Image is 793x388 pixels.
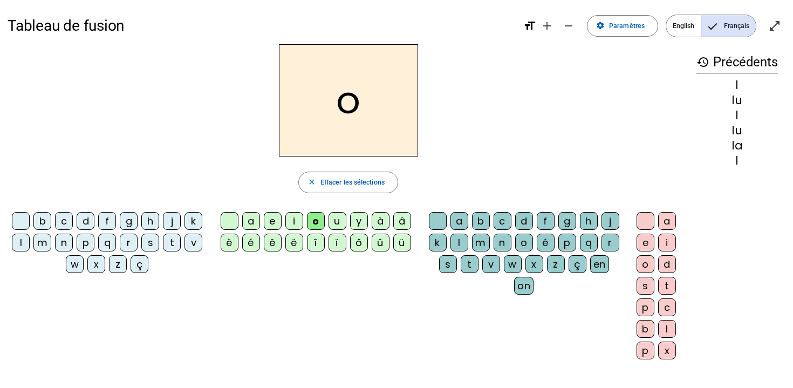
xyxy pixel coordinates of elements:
[141,212,159,230] div: h
[569,255,586,273] div: ç
[658,342,676,359] div: x
[55,212,73,230] div: c
[33,234,51,251] div: m
[696,56,709,69] mat-icon: history
[515,234,533,251] div: o
[264,234,282,251] div: ê
[696,125,778,136] div: lu
[472,234,490,251] div: m
[393,212,411,230] div: â
[163,234,181,251] div: t
[393,234,411,251] div: ü
[320,177,385,188] span: Effacer les sélections
[764,15,785,37] button: Entrer en plein écran
[525,255,543,273] div: x
[242,234,260,251] div: é
[77,212,94,230] div: d
[33,212,51,230] div: b
[658,277,676,295] div: t
[482,255,500,273] div: v
[279,44,418,156] h2: o
[12,234,30,251] div: l
[523,19,536,32] mat-icon: format_size
[494,234,511,251] div: n
[184,212,202,230] div: k
[768,19,781,32] mat-icon: open_in_full
[696,110,778,121] div: l
[439,255,457,273] div: s
[547,255,565,273] div: z
[242,212,260,230] div: a
[55,234,73,251] div: n
[596,22,605,30] mat-icon: settings
[590,255,609,273] div: en
[637,298,654,316] div: p
[504,255,522,273] div: w
[184,234,202,251] div: v
[658,298,676,316] div: c
[701,15,756,37] span: Français
[307,178,316,187] mat-icon: close
[221,234,238,251] div: è
[637,255,654,273] div: o
[87,255,105,273] div: x
[515,212,533,230] div: d
[77,234,94,251] div: p
[536,15,558,37] button: Augmenter la taille de la police
[350,234,368,251] div: ô
[372,234,389,251] div: û
[120,234,138,251] div: r
[637,320,654,338] div: b
[601,234,619,251] div: r
[98,212,116,230] div: f
[329,234,346,251] div: ï
[141,234,159,251] div: s
[580,234,598,251] div: q
[298,172,398,193] button: Effacer les sélections
[666,15,756,37] mat-button-toggle-group: Language selection
[307,234,325,251] div: î
[587,15,658,37] button: Paramètres
[637,342,654,359] div: p
[696,140,778,151] div: la
[558,15,579,37] button: Diminuer la taille de la police
[558,234,576,251] div: p
[307,212,325,230] div: o
[285,234,303,251] div: ë
[537,234,555,251] div: é
[514,277,534,295] div: on
[537,212,555,230] div: f
[601,212,619,230] div: j
[120,212,138,230] div: g
[109,255,127,273] div: z
[658,212,676,230] div: a
[8,11,516,41] h1: Tableau de fusion
[666,15,701,37] span: English
[580,212,598,230] div: h
[541,19,553,32] mat-icon: add
[494,212,511,230] div: c
[562,19,575,32] mat-icon: remove
[450,234,468,251] div: l
[450,212,468,230] div: a
[696,155,778,166] div: l
[637,277,654,295] div: s
[696,79,778,91] div: l
[163,212,181,230] div: j
[658,255,676,273] div: d
[637,234,654,251] div: e
[558,212,576,230] div: g
[372,212,389,230] div: à
[264,212,282,230] div: e
[461,255,478,273] div: t
[66,255,84,273] div: w
[429,234,447,251] div: k
[609,21,645,32] span: Paramètres
[329,212,346,230] div: u
[350,212,368,230] div: y
[472,212,490,230] div: b
[658,234,676,251] div: i
[131,255,148,273] div: ç
[696,52,778,73] h3: Précédents
[98,234,116,251] div: q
